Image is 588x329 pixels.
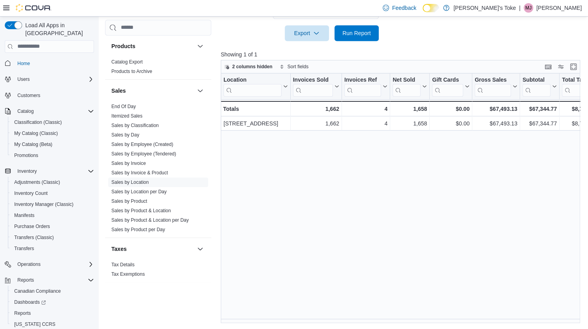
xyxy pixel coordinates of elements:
[14,321,55,327] span: [US_STATE] CCRS
[475,119,517,128] div: $67,493.13
[525,3,532,13] span: MJ
[111,103,136,110] span: End Of Day
[344,76,381,84] div: Invoices Ref
[11,297,49,307] a: Dashboards
[14,91,43,100] a: Customers
[111,104,136,109] a: End Of Day
[17,168,37,174] span: Inventory
[524,3,533,13] div: Mani Jalilvand
[2,275,97,286] button: Reports
[393,104,427,114] div: 1,658
[11,189,94,198] span: Inventory Count
[11,320,58,329] a: [US_STATE] CCRS
[111,245,127,253] h3: Taxes
[221,62,276,71] button: 2 columns hidden
[17,60,30,67] span: Home
[14,310,31,316] span: Reports
[8,177,97,188] button: Adjustments (Classic)
[14,190,48,196] span: Inventory Count
[105,260,211,282] div: Taxes
[111,245,194,253] button: Taxes
[17,261,41,267] span: Operations
[195,244,205,254] button: Taxes
[522,76,557,96] button: Subtotal
[14,260,44,269] button: Operations
[111,198,147,204] a: Sales by Product
[8,117,97,128] button: Classification (Classic)
[8,232,97,243] button: Transfers (Classic)
[522,76,550,84] div: Subtotal
[111,217,189,223] a: Sales by Product & Location per Day
[11,222,53,231] a: Purchase Orders
[334,25,379,41] button: Run Report
[423,4,439,12] input: Dark Mode
[432,104,470,114] div: $0.00
[232,64,272,70] span: 2 columns hidden
[393,119,427,128] div: 1,658
[2,90,97,101] button: Customers
[11,286,64,296] a: Canadian Compliance
[344,76,381,96] div: Invoices Ref
[14,212,34,219] span: Manifests
[11,297,94,307] span: Dashboards
[392,4,416,12] span: Feedback
[393,76,421,84] div: Net Sold
[111,151,176,157] span: Sales by Employee (Tendered)
[17,76,30,82] span: Users
[287,64,308,70] span: Sort fields
[111,68,152,75] span: Products to Archive
[11,200,77,209] a: Inventory Manager (Classic)
[14,107,37,116] button: Catalog
[111,170,168,176] span: Sales by Invoice & Product
[14,245,34,252] span: Transfers
[289,25,324,41] span: Export
[11,129,94,138] span: My Catalog (Classic)
[453,3,516,13] p: [PERSON_NAME]'s Toke
[11,244,37,253] a: Transfers
[111,132,139,138] a: Sales by Day
[111,179,149,185] a: Sales by Location
[536,3,582,13] p: [PERSON_NAME]
[105,57,211,79] div: Products
[14,234,54,241] span: Transfers (Classic)
[111,198,147,204] span: Sales by Product
[111,69,152,74] a: Products to Archive
[11,308,34,318] a: Reports
[8,128,97,139] button: My Catalog (Classic)
[221,50,584,58] p: Showing 1 of 1
[432,76,463,84] div: Gift Cards
[8,139,97,150] button: My Catalog (Beta)
[14,75,33,84] button: Users
[111,179,149,185] span: Sales by Location
[111,262,135,267] a: Tax Details
[432,76,463,96] div: Gift Card Sales
[11,151,41,160] a: Promotions
[17,92,40,99] span: Customers
[2,166,97,177] button: Inventory
[14,152,38,159] span: Promotions
[344,119,387,128] div: 4
[14,130,58,136] span: My Catalog (Classic)
[475,76,517,96] button: Gross Sales
[8,286,97,297] button: Canadian Compliance
[111,160,146,166] span: Sales by Invoice
[195,41,205,51] button: Products
[14,166,40,176] button: Inventory
[11,118,65,127] a: Classification (Classic)
[11,178,63,187] a: Adjustments (Classic)
[223,104,288,114] div: Totals
[293,76,339,96] button: Invoices Sold
[14,201,73,207] span: Inventory Manager (Classic)
[14,275,94,285] span: Reports
[475,104,517,114] div: $67,493.13
[11,233,57,242] a: Transfers (Classic)
[11,286,94,296] span: Canadian Compliance
[8,188,97,199] button: Inventory Count
[224,119,288,128] div: [STREET_ADDRESS]
[11,129,61,138] a: My Catalog (Classic)
[556,62,565,71] button: Display options
[475,76,511,96] div: Gross Sales
[14,107,94,116] span: Catalog
[342,29,371,37] span: Run Report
